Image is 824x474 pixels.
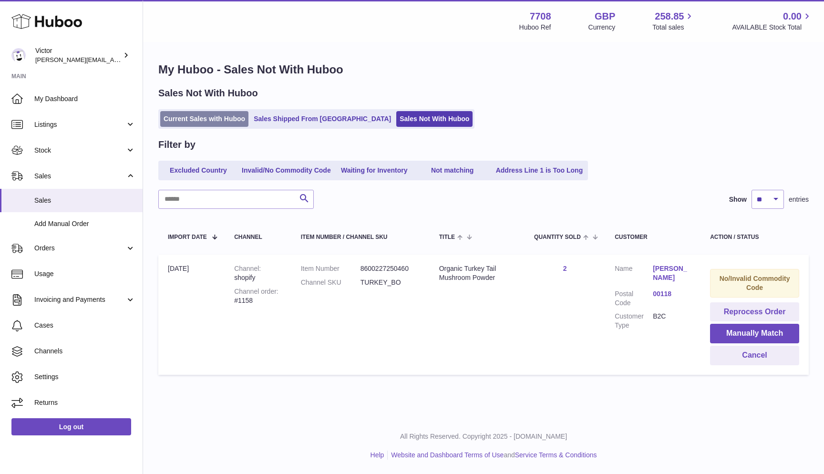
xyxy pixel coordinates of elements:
[493,163,587,178] a: Address Line 1 is Too Long
[530,10,551,23] strong: 7708
[655,10,684,23] span: 258.85
[234,264,282,282] div: shopify
[34,321,135,330] span: Cases
[34,347,135,356] span: Channels
[160,111,248,127] a: Current Sales with Huboo
[563,265,567,272] a: 2
[34,219,135,228] span: Add Manual Order
[34,295,125,304] span: Invoicing and Payments
[720,275,790,291] strong: No/Invalid Commodity Code
[11,48,26,62] img: victor@erbology.co
[234,288,278,295] strong: Channel order
[615,264,653,285] dt: Name
[732,10,813,32] a: 0.00 AVAILABLE Stock Total
[710,324,799,343] button: Manually Match
[34,172,125,181] span: Sales
[34,269,135,278] span: Usage
[652,10,695,32] a: 258.85 Total sales
[238,163,334,178] a: Invalid/No Commodity Code
[301,264,360,273] dt: Item Number
[653,289,691,299] a: 00118
[158,138,196,151] h2: Filter by
[11,418,131,435] a: Log out
[34,120,125,129] span: Listings
[615,289,653,308] dt: Postal Code
[34,196,135,205] span: Sales
[439,264,515,282] div: Organic Turkey Tail Mushroom Powder
[234,287,282,305] div: #1158
[652,23,695,32] span: Total sales
[34,244,125,253] span: Orders
[158,255,225,375] td: [DATE]
[35,46,121,64] div: Victor
[158,87,258,100] h2: Sales Not With Huboo
[158,62,809,77] h1: My Huboo - Sales Not With Huboo
[414,163,491,178] a: Not matching
[710,346,799,365] button: Cancel
[439,234,455,240] span: Title
[336,163,412,178] a: Waiting for Inventory
[34,372,135,381] span: Settings
[732,23,813,32] span: AVAILABLE Stock Total
[515,451,597,459] a: Service Terms & Conditions
[151,432,816,441] p: All Rights Reserved. Copyright 2025 - [DOMAIN_NAME]
[301,234,420,240] div: Item Number / Channel SKU
[653,264,691,282] a: [PERSON_NAME]
[34,146,125,155] span: Stock
[615,312,653,330] dt: Customer Type
[519,23,551,32] div: Huboo Ref
[301,278,360,287] dt: Channel SKU
[388,451,597,460] li: and
[710,302,799,322] button: Reprocess Order
[729,195,747,204] label: Show
[534,234,581,240] span: Quantity Sold
[371,451,384,459] a: Help
[35,56,191,63] span: [PERSON_NAME][EMAIL_ADDRESS][DOMAIN_NAME]
[250,111,394,127] a: Sales Shipped From [GEOGRAPHIC_DATA]
[360,264,420,273] dd: 8600227250460
[234,234,282,240] div: Channel
[360,278,420,287] dd: TURKEY_BO
[34,398,135,407] span: Returns
[396,111,473,127] a: Sales Not With Huboo
[168,234,207,240] span: Import date
[789,195,809,204] span: entries
[588,23,616,32] div: Currency
[783,10,802,23] span: 0.00
[615,234,691,240] div: Customer
[34,94,135,103] span: My Dashboard
[160,163,237,178] a: Excluded Country
[391,451,504,459] a: Website and Dashboard Terms of Use
[653,312,691,330] dd: B2C
[234,265,261,272] strong: Channel
[595,10,615,23] strong: GBP
[710,234,799,240] div: Action / Status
